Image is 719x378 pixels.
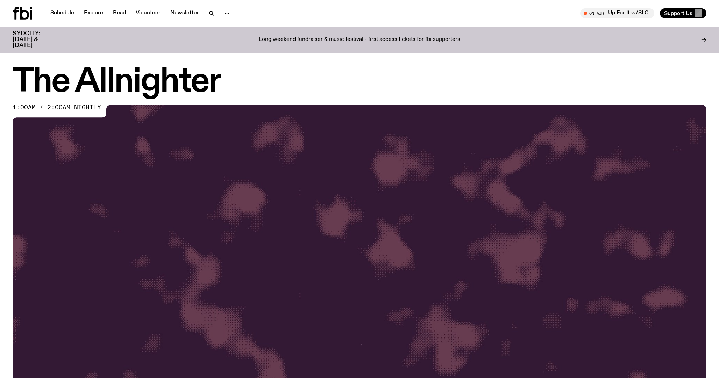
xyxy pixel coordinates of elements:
[660,8,706,18] button: Support Us
[166,8,203,18] a: Newsletter
[13,66,706,98] h1: The Allnighter
[13,105,101,110] span: 1:00am / 2:00am nightly
[13,31,57,49] h3: SYDCITY: [DATE] & [DATE]
[131,8,165,18] a: Volunteer
[109,8,130,18] a: Read
[664,10,692,16] span: Support Us
[259,37,460,43] p: Long weekend fundraiser & music festival - first access tickets for fbi supporters
[580,8,654,18] button: On AirUp For It w/SLC
[80,8,107,18] a: Explore
[46,8,78,18] a: Schedule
